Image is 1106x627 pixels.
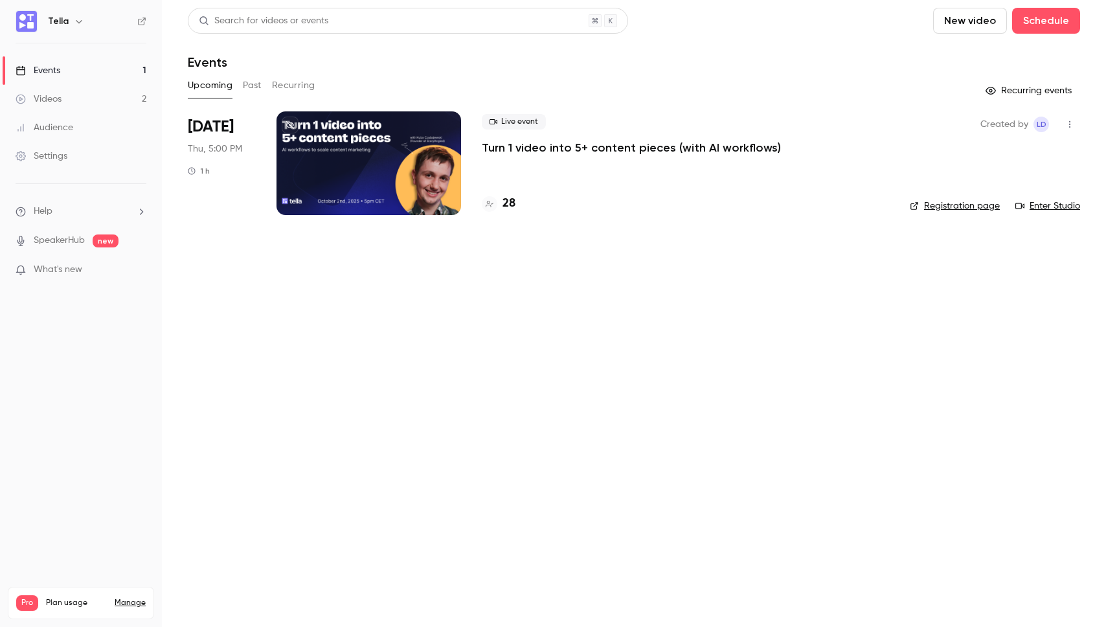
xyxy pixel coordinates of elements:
span: Live event [482,114,546,130]
span: What's new [34,263,82,277]
h1: Events [188,54,227,70]
iframe: Noticeable Trigger [131,264,146,276]
a: Registration page [910,199,1000,212]
button: Past [243,75,262,96]
span: new [93,234,119,247]
span: Pro [16,595,38,611]
li: help-dropdown-opener [16,205,146,218]
button: Schedule [1012,8,1080,34]
h6: Tella [48,15,69,28]
div: Audience [16,121,73,134]
div: Events [16,64,60,77]
a: 28 [482,195,515,212]
div: 1 h [188,166,210,176]
button: New video [933,8,1007,34]
span: Plan usage [46,598,107,608]
a: Manage [115,598,146,608]
button: Recurring events [980,80,1080,101]
button: Upcoming [188,75,232,96]
div: Settings [16,150,67,163]
div: Search for videos or events [199,14,328,28]
a: Turn 1 video into 5+ content pieces (with AI workflows) [482,140,781,155]
div: Videos [16,93,62,106]
span: Louise de Sadeleer [1033,117,1049,132]
span: Ld [1037,117,1046,132]
button: Recurring [272,75,315,96]
h4: 28 [502,195,515,212]
a: SpeakerHub [34,234,85,247]
span: Created by [980,117,1028,132]
img: Tella [16,11,37,32]
span: [DATE] [188,117,234,137]
span: Help [34,205,52,218]
a: Enter Studio [1015,199,1080,212]
span: Thu, 5:00 PM [188,142,242,155]
div: Oct 2 Thu, 5:00 PM (Europe/Lisbon) [188,111,256,215]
